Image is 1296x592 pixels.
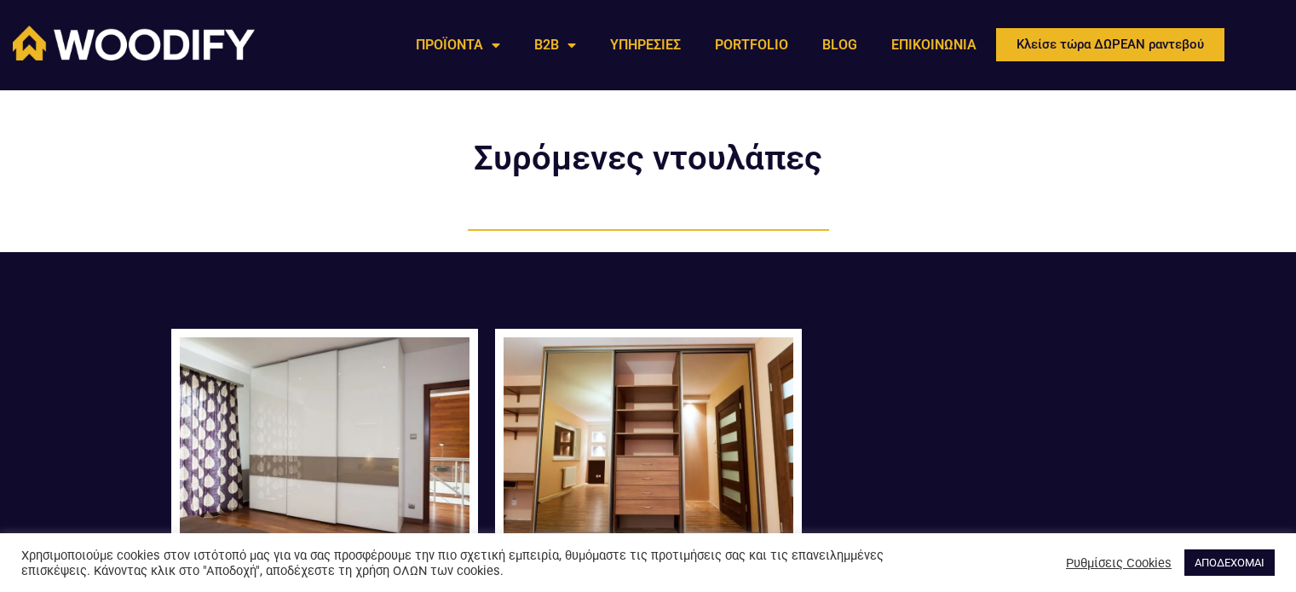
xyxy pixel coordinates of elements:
a: ΥΠΗΡΕΣΙΕΣ [593,26,698,65]
div: Χρησιμοποιούμε cookies στον ιστότοπό μας για να σας προσφέρουμε την πιο σχετική εμπειρία, θυμόμασ... [21,548,899,578]
a: ΠΡΟΪΟΝΤΑ [399,26,517,65]
a: Ντουλάπα Sanibel [504,337,793,566]
a: ΕΠΙΚΟΙΝΩΝΙΑ [874,26,994,65]
a: ΑΠΟΔΕΧΟΜΑΙ [1184,549,1275,576]
a: Κλείσε τώρα ΔΩΡΕΑΝ ραντεβού [994,26,1227,64]
a: BLOG [805,26,874,65]
span: Κλείσε τώρα ΔΩΡΕΑΝ ραντεβού [1017,38,1204,51]
a: B2B [517,26,593,65]
nav: Menu [399,26,994,65]
a: PORTFOLIO [698,26,805,65]
h2: Συρόμενες ντουλάπες [444,141,853,175]
a: Ντουλάπα Bandon [180,337,469,566]
img: Woodify [13,26,255,60]
a: Ρυθμίσεις Cookies [1066,555,1172,571]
